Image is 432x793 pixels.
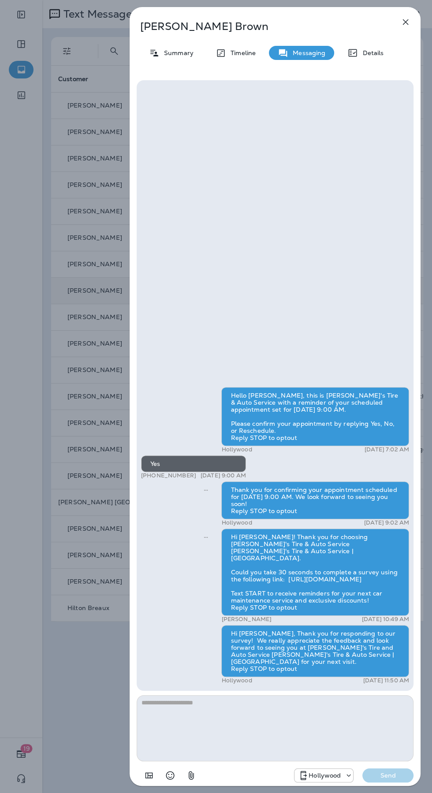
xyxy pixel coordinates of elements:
[294,770,353,781] div: +1 (985) 868-5997
[221,481,409,519] div: Thank you for confirming your appointment scheduled for [DATE] 9:00 AM. We look forward to seeing...
[161,767,179,784] button: Select an emoji
[140,767,158,784] button: Add in a premade template
[221,677,252,684] p: Hollywood
[204,532,208,540] span: Sent
[141,455,246,472] div: Yes
[141,472,196,479] p: [PHONE_NUMBER]
[362,616,409,623] p: [DATE] 10:49 AM
[288,49,325,56] p: Messaging
[358,49,384,56] p: Details
[226,49,256,56] p: Timeline
[364,519,409,526] p: [DATE] 9:02 AM
[221,625,409,677] div: Hi [PERSON_NAME], Thank you for responding to our survey! We really appreciate the feedback and l...
[221,519,252,526] p: Hollywood
[221,387,409,446] div: Hello [PERSON_NAME], this is [PERSON_NAME]'s Tire & Auto Service with a reminder of your schedule...
[221,616,272,623] p: [PERSON_NAME]
[160,49,194,56] p: Summary
[140,20,381,33] p: [PERSON_NAME] Brown
[204,485,208,493] span: Sent
[363,677,409,684] p: [DATE] 11:50 AM
[201,472,246,479] p: [DATE] 9:00 AM
[221,446,252,453] p: Hollywood
[221,529,409,616] div: Hi [PERSON_NAME]! Thank you for choosing [PERSON_NAME]'s Tire & Auto Service [PERSON_NAME]'s Tire...
[365,446,409,453] p: [DATE] 7:02 AM
[309,772,341,779] p: Hollywood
